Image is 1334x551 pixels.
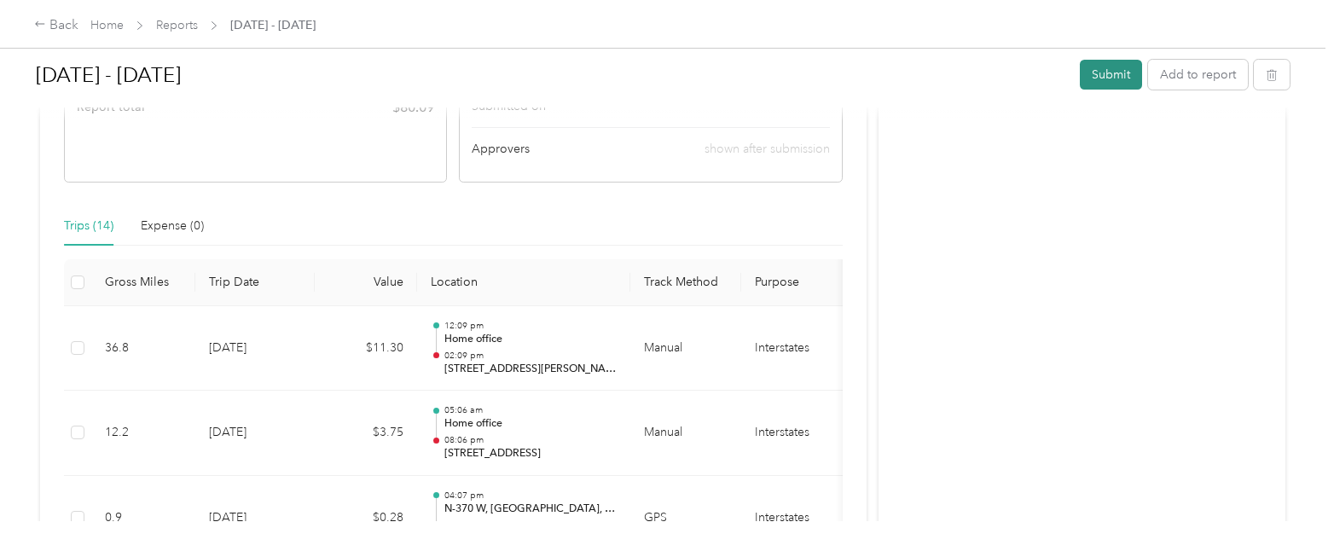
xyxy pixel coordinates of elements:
[156,18,198,32] a: Reports
[630,259,741,306] th: Track Method
[195,259,315,306] th: Trip Date
[91,391,195,476] td: 12.2
[444,434,617,446] p: 08:06 pm
[315,391,417,476] td: $3.75
[230,16,316,34] span: [DATE] - [DATE]
[444,350,617,362] p: 02:09 pm
[195,306,315,391] td: [DATE]
[630,306,741,391] td: Manual
[417,259,630,306] th: Location
[91,259,195,306] th: Gross Miles
[141,217,204,235] div: Expense (0)
[444,416,617,432] p: Home office
[34,15,78,36] div: Back
[64,217,113,235] div: Trips (14)
[630,391,741,476] td: Manual
[91,306,195,391] td: 36.8
[36,55,1068,96] h1: Sep 1 - 30, 2025
[444,404,617,416] p: 05:06 am
[444,320,617,332] p: 12:09 pm
[741,306,869,391] td: Interstates
[195,391,315,476] td: [DATE]
[444,332,617,347] p: Home office
[444,490,617,502] p: 04:07 pm
[741,259,869,306] th: Purpose
[315,259,417,306] th: Value
[1238,455,1334,551] iframe: Everlance-gr Chat Button Frame
[444,446,617,461] p: [STREET_ADDRESS]
[1080,60,1142,90] button: Submit
[1148,60,1248,90] button: Add to report
[90,18,124,32] a: Home
[444,362,617,377] p: [STREET_ADDRESS][PERSON_NAME]
[444,502,617,517] p: N-370 W, [GEOGRAPHIC_DATA], [GEOGRAPHIC_DATA]
[705,142,830,156] span: shown after submission
[741,391,869,476] td: Interstates
[315,306,417,391] td: $11.30
[444,519,617,531] p: 04:11 pm
[472,140,530,158] span: Approvers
